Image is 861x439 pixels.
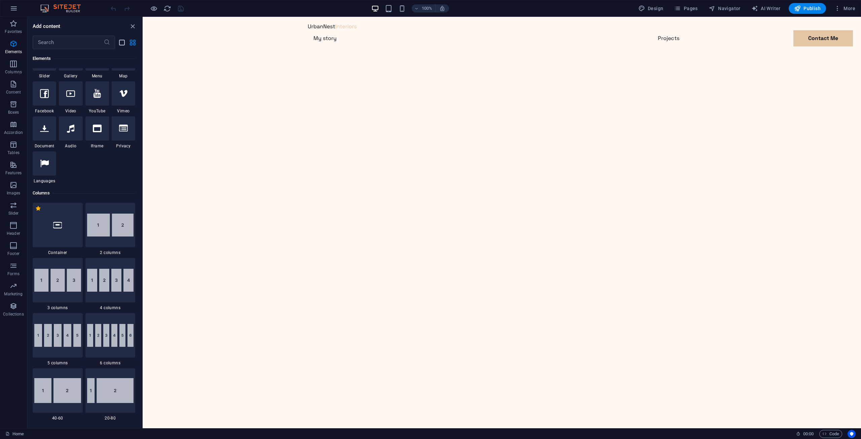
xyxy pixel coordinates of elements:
span: Navigator [709,5,741,12]
i: Reload page [163,5,171,12]
h6: Columns [33,189,135,197]
button: reload [163,4,171,12]
span: Audio [59,143,82,149]
span: Code [822,430,839,438]
span: Menu [85,73,109,79]
span: Publish [794,5,821,12]
span: Slider [33,73,56,79]
span: 6 columns [85,360,136,366]
div: Container [33,203,83,255]
div: Iframe [85,116,109,149]
span: : [808,431,809,436]
img: 5columns.svg [34,324,81,347]
img: Editor Logo [39,4,89,12]
span: 00 00 [803,430,814,438]
div: 6 columns [85,313,136,366]
button: Design [636,3,666,14]
a: Click to cancel selection. Double-click to open Pages [5,430,24,438]
img: 40-60.svg [34,378,81,403]
div: Facebook [33,81,56,114]
span: 2 columns [85,250,136,255]
span: Map [112,73,135,79]
p: Features [5,170,22,176]
div: Video [59,81,82,114]
div: 3 columns [33,258,83,310]
p: Content [6,89,21,95]
button: Code [819,430,842,438]
button: close panel [128,22,137,30]
i: On resize automatically adjust zoom level to fit chosen device. [439,5,445,11]
span: Languages [33,178,56,184]
button: Click here to leave preview mode and continue editing [150,4,158,12]
img: 20-80.svg [87,378,134,403]
button: Navigator [706,3,743,14]
p: Images [7,190,21,196]
div: Document [33,116,56,149]
span: AI Writer [751,5,781,12]
span: Privacy [112,143,135,149]
span: Pages [674,5,698,12]
div: 2 columns [85,203,136,255]
span: More [834,5,855,12]
span: Gallery [59,73,82,79]
div: Audio [59,116,82,149]
img: 2-columns.svg [87,214,134,236]
img: 6columns.svg [87,324,134,347]
p: Collections [3,312,24,317]
span: Remove from favorites [35,206,41,211]
button: Publish [789,3,826,14]
button: AI Writer [749,3,783,14]
span: Design [638,5,664,12]
button: list-view [118,38,126,46]
div: Design (Ctrl+Alt+Y) [636,3,666,14]
p: Elements [5,49,22,54]
span: 3 columns [33,305,83,310]
p: Boxes [8,110,19,115]
p: Slider [8,211,19,216]
div: 5 columns [33,313,83,366]
h6: 100% [422,4,433,12]
button: grid-view [128,38,137,46]
span: 5 columns [33,360,83,366]
p: Marketing [4,291,23,297]
h6: Session time [796,430,814,438]
input: Search [33,36,104,49]
span: Document [33,143,56,149]
span: 20-80 [85,415,136,421]
div: 40-60 [33,368,83,421]
div: Privacy [112,116,135,149]
p: Forms [7,271,20,277]
div: YouTube [85,81,109,114]
span: Container [33,250,83,255]
p: Favorites [5,29,22,34]
img: 3columns.svg [34,269,81,292]
p: Accordion [4,130,23,135]
span: Video [59,108,82,114]
span: Vimeo [112,108,135,114]
div: 20-80 [85,368,136,421]
span: 4 columns [85,305,136,310]
span: 40-60 [33,415,83,421]
h6: Elements [33,54,135,63]
p: Columns [5,69,22,75]
div: Vimeo [112,81,135,114]
div: 4 columns [85,258,136,310]
p: Tables [7,150,20,155]
div: Languages [33,151,56,184]
span: Iframe [85,143,109,149]
span: Facebook [33,108,56,114]
img: 4columns.svg [87,269,134,292]
button: More [831,3,858,14]
button: Usercentrics [848,430,856,438]
span: YouTube [85,108,109,114]
button: Pages [671,3,700,14]
p: Header [7,231,20,236]
p: Footer [7,251,20,256]
h6: Add content [33,22,61,30]
button: 100% [412,4,436,12]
